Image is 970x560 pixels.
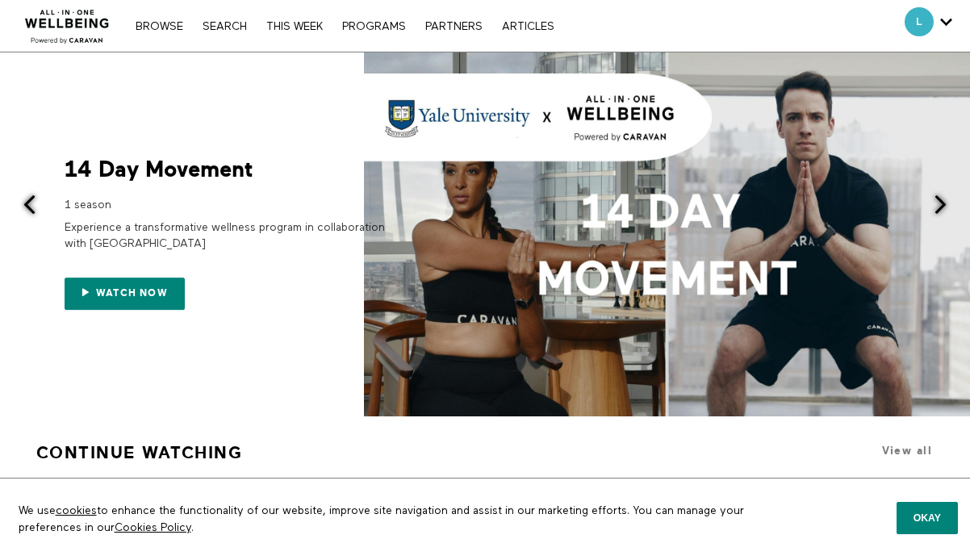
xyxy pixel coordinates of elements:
a: PROGRAMS [334,21,414,32]
button: Okay [897,502,958,534]
a: ARTICLES [494,21,562,32]
a: PARTNERS [417,21,491,32]
a: Continue Watching [36,436,243,470]
nav: Primary [128,18,562,34]
a: View all [882,445,932,457]
p: We use to enhance the functionality of our website, improve site navigation and assist in our mar... [6,491,759,548]
a: THIS WEEK [258,21,331,32]
a: Cookies Policy [115,522,191,533]
a: Browse [128,21,191,32]
a: Search [194,21,255,32]
a: cookies [56,505,97,516]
